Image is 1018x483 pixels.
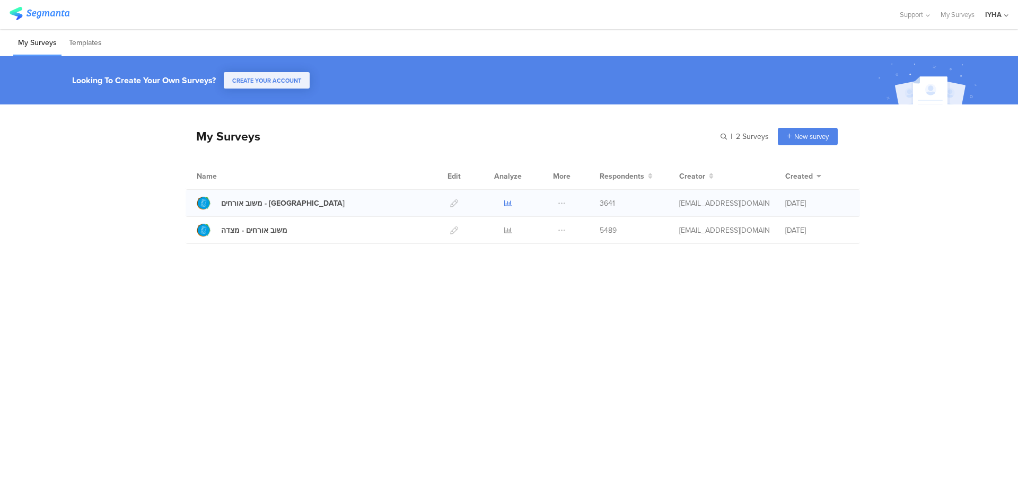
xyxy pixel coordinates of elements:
[72,74,216,86] div: Looking To Create Your Own Surveys?
[232,76,301,85] span: CREATE YOUR ACCOUNT
[224,72,310,89] button: CREATE YOUR ACCOUNT
[679,225,769,236] div: ofir@iyha.org.il
[492,163,524,189] div: Analyze
[443,163,466,189] div: Edit
[729,131,734,142] span: |
[785,171,813,182] span: Created
[197,196,345,210] a: משוב אורחים - [GEOGRAPHIC_DATA]
[197,171,260,182] div: Name
[874,59,984,108] img: create_account_image.svg
[785,198,849,209] div: [DATE]
[600,171,653,182] button: Respondents
[736,131,769,142] span: 2 Surveys
[785,171,821,182] button: Created
[985,10,1002,20] div: IYHA
[785,225,849,236] div: [DATE]
[600,171,644,182] span: Respondents
[600,225,617,236] span: 5489
[221,225,287,236] div: משוב אורחים - מצדה
[900,10,923,20] span: Support
[64,31,107,56] li: Templates
[550,163,573,189] div: More
[679,171,705,182] span: Creator
[186,127,260,145] div: My Surveys
[794,131,829,142] span: New survey
[679,171,714,182] button: Creator
[10,7,69,20] img: segmanta logo
[197,223,287,237] a: משוב אורחים - מצדה
[600,198,615,209] span: 3641
[221,198,345,209] div: משוב אורחים - עין גדי
[13,31,62,56] li: My Surveys
[679,198,769,209] div: ofir@iyha.org.il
